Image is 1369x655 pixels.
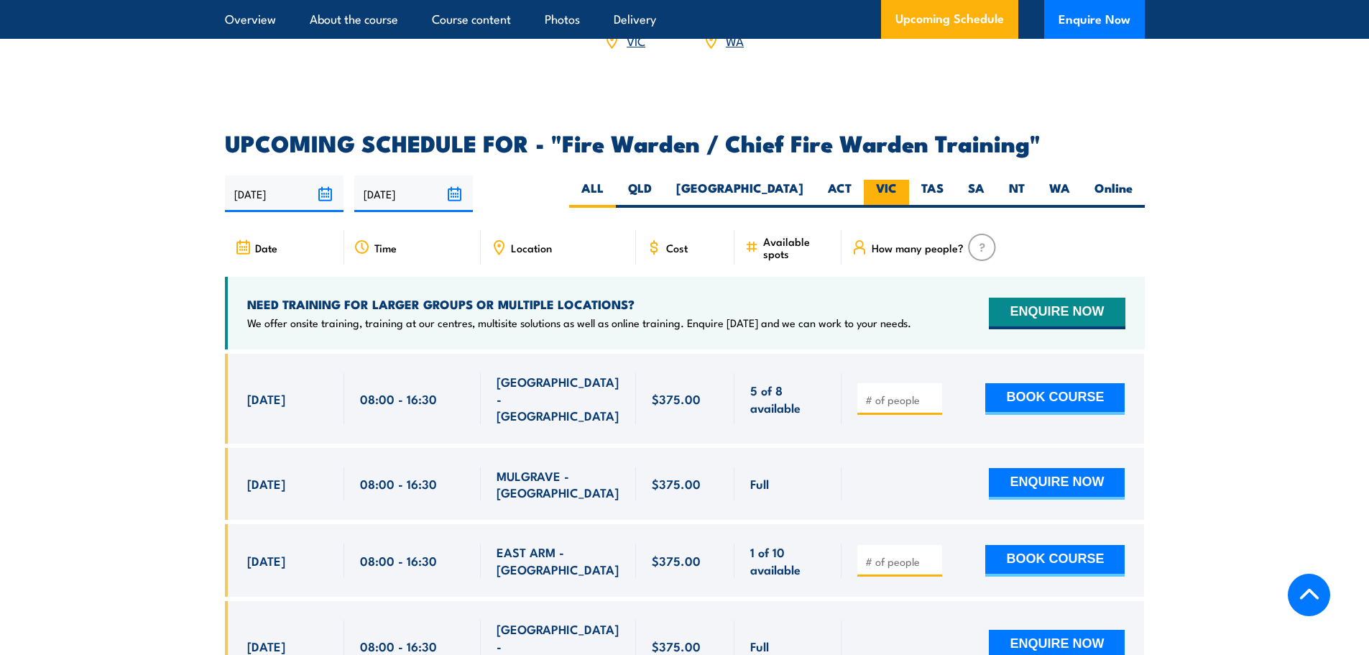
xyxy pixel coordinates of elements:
a: VIC [627,32,645,49]
button: BOOK COURSE [985,383,1125,415]
button: ENQUIRE NOW [989,468,1125,500]
button: ENQUIRE NOW [989,298,1125,329]
span: [GEOGRAPHIC_DATA] - [GEOGRAPHIC_DATA] [497,373,620,423]
span: EAST ARM - [GEOGRAPHIC_DATA] [497,544,620,577]
p: We offer onsite training, training at our centres, multisite solutions as well as online training... [247,316,911,330]
span: $375.00 [652,475,701,492]
span: How many people? [872,242,964,254]
span: 08:00 - 16:30 [360,390,437,407]
label: ACT [816,180,864,208]
button: BOOK COURSE [985,545,1125,577]
span: 08:00 - 16:30 [360,475,437,492]
span: [DATE] [247,475,285,492]
span: 08:00 - 16:30 [360,638,437,654]
span: $375.00 [652,552,701,569]
input: To date [354,175,473,212]
label: WA [1037,180,1082,208]
span: MULGRAVE - [GEOGRAPHIC_DATA] [497,467,620,501]
input: From date [225,175,344,212]
label: ALL [569,180,616,208]
span: Available spots [763,235,831,260]
span: $375.00 [652,390,701,407]
span: Date [255,242,277,254]
label: [GEOGRAPHIC_DATA] [664,180,816,208]
label: Online [1082,180,1145,208]
input: # of people [865,393,937,407]
span: Full [750,638,769,654]
span: 08:00 - 16:30 [360,552,437,569]
input: # of people [865,554,937,569]
span: Full [750,475,769,492]
label: SA [956,180,997,208]
label: VIC [864,180,909,208]
span: 5 of 8 available [750,382,826,416]
span: [DATE] [247,390,285,407]
h4: NEED TRAINING FOR LARGER GROUPS OR MULTIPLE LOCATIONS? [247,296,911,312]
span: 1 of 10 available [750,544,826,577]
h2: UPCOMING SCHEDULE FOR - "Fire Warden / Chief Fire Warden Training" [225,132,1145,152]
label: QLD [616,180,664,208]
span: Cost [666,242,688,254]
span: [DATE] [247,552,285,569]
span: [DATE] [247,638,285,654]
label: TAS [909,180,956,208]
label: NT [997,180,1037,208]
span: Location [511,242,552,254]
a: WA [726,32,744,49]
span: Time [374,242,397,254]
span: $375.00 [652,638,701,654]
